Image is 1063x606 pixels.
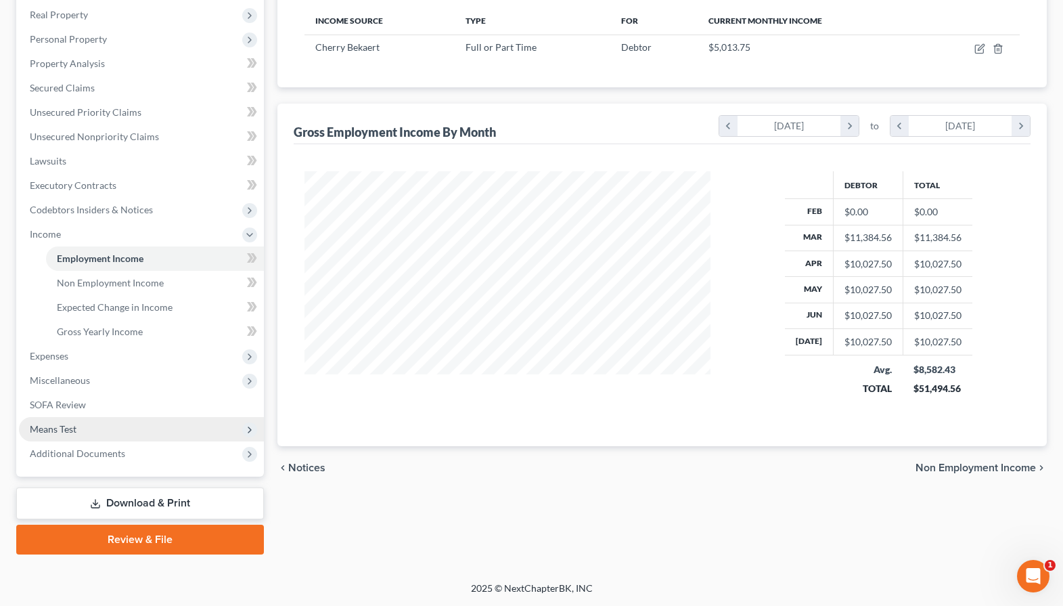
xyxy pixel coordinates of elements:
[833,171,903,198] th: Debtor
[909,116,1012,136] div: [DATE]
[844,382,892,395] div: TOTAL
[315,41,380,53] span: Cherry Bekaert
[844,205,892,219] div: $0.00
[844,283,892,297] div: $10,027.50
[30,106,141,118] span: Unsecured Priority Claims
[903,171,972,198] th: Total
[16,488,264,519] a: Download & Print
[913,363,962,376] div: $8,582.43
[30,448,125,459] span: Additional Documents
[19,100,264,125] a: Unsecured Priority Claims
[844,363,892,376] div: Avg.
[16,525,264,555] a: Review & File
[19,51,264,76] a: Property Analysis
[903,329,972,355] td: $10,027.50
[915,462,1047,473] button: Non Employment Income chevron_right
[1012,116,1030,136] i: chevron_right
[19,76,264,100] a: Secured Claims
[30,179,116,191] span: Executory Contracts
[30,9,88,20] span: Real Property
[621,16,638,26] span: For
[46,271,264,295] a: Non Employment Income
[30,374,90,386] span: Miscellaneous
[1045,560,1056,571] span: 1
[30,399,86,410] span: SOFA Review
[30,82,95,93] span: Secured Claims
[785,277,834,303] th: May
[785,199,834,225] th: Feb
[288,462,325,473] span: Notices
[57,277,164,288] span: Non Employment Income
[46,295,264,320] a: Expected Change in Income
[844,257,892,271] div: $10,027.50
[708,41,750,53] span: $5,013.75
[840,116,859,136] i: chevron_right
[903,251,972,276] td: $10,027.50
[30,204,153,215] span: Codebtors Insiders & Notices
[46,246,264,271] a: Employment Income
[621,41,652,53] span: Debtor
[19,173,264,198] a: Executory Contracts
[277,462,325,473] button: chevron_left Notices
[719,116,738,136] i: chevron_left
[57,301,173,313] span: Expected Change in Income
[315,16,383,26] span: Income Source
[785,251,834,276] th: Apr
[19,393,264,417] a: SOFA Review
[277,462,288,473] i: chevron_left
[1017,560,1049,592] iframe: Intercom live chat
[738,116,841,136] div: [DATE]
[46,320,264,344] a: Gross Yearly Income
[844,335,892,349] div: $10,027.50
[30,350,68,362] span: Expenses
[913,382,962,395] div: $51,494.56
[785,225,834,251] th: Mar
[19,149,264,173] a: Lawsuits
[30,33,107,45] span: Personal Property
[30,58,105,69] span: Property Analysis
[708,16,822,26] span: Current Monthly Income
[844,309,892,322] div: $10,027.50
[294,124,496,140] div: Gross Employment Income By Month
[57,326,143,337] span: Gross Yearly Income
[890,116,909,136] i: chevron_left
[19,125,264,149] a: Unsecured Nonpriority Claims
[903,199,972,225] td: $0.00
[57,253,143,264] span: Employment Income
[1036,462,1047,473] i: chevron_right
[30,228,61,240] span: Income
[30,131,159,142] span: Unsecured Nonpriority Claims
[844,231,892,244] div: $11,384.56
[30,155,66,167] span: Lawsuits
[915,462,1036,473] span: Non Employment Income
[466,16,486,26] span: Type
[146,582,918,606] div: 2025 © NextChapterBK, INC
[903,225,972,251] td: $11,384.56
[785,329,834,355] th: [DATE]
[903,303,972,328] td: $10,027.50
[870,119,879,133] span: to
[30,423,76,435] span: Means Test
[903,277,972,303] td: $10,027.50
[466,41,537,53] span: Full or Part Time
[785,303,834,328] th: Jun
